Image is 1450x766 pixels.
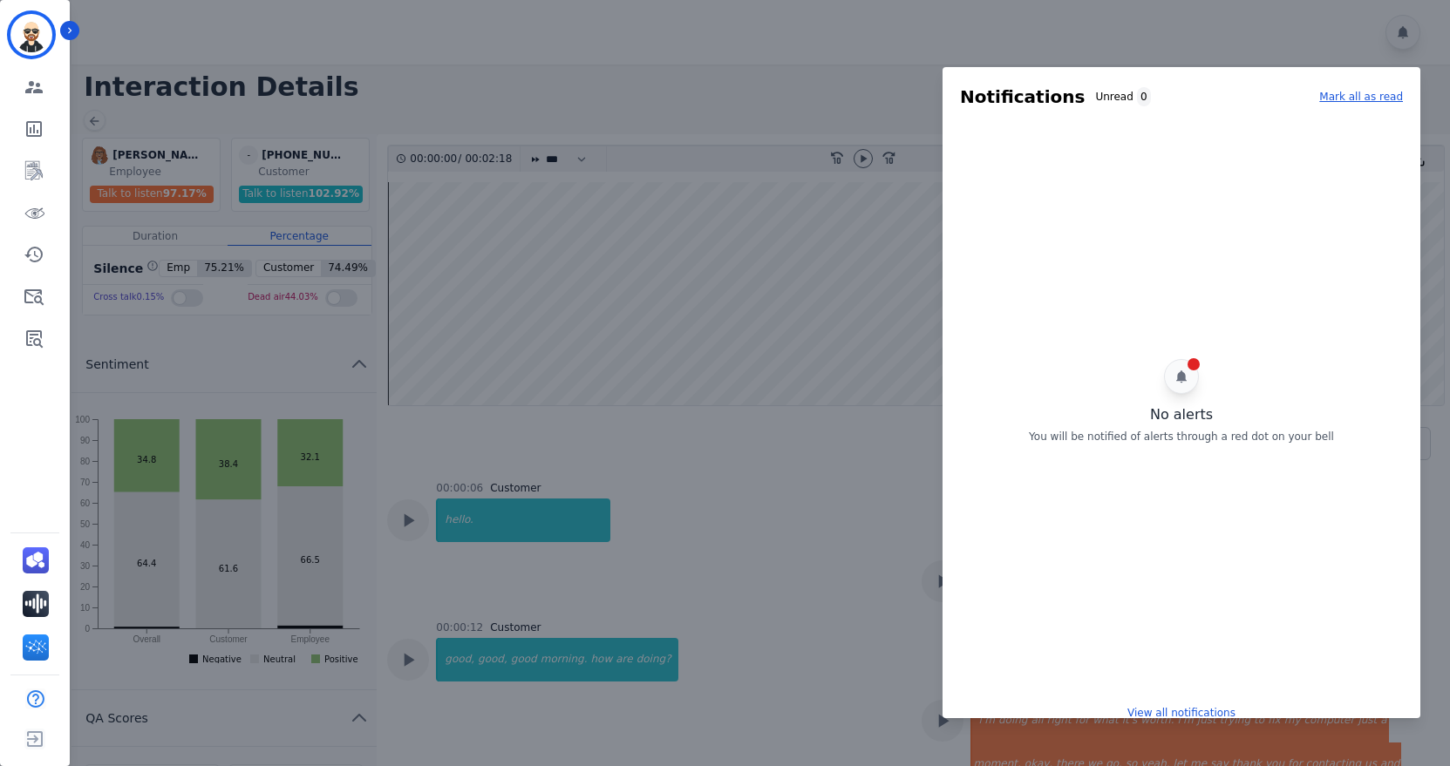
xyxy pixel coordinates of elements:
[1095,89,1133,105] p: Unread
[1029,429,1334,444] p: You will be notified of alerts through a red dot on your bell
[1150,401,1213,429] h3: No alerts
[960,85,1085,109] h2: Notifications
[10,14,52,56] img: Bordered avatar
[1319,89,1403,105] p: Mark all as read
[1127,705,1236,721] p: View all notifications
[1137,87,1151,106] div: 0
